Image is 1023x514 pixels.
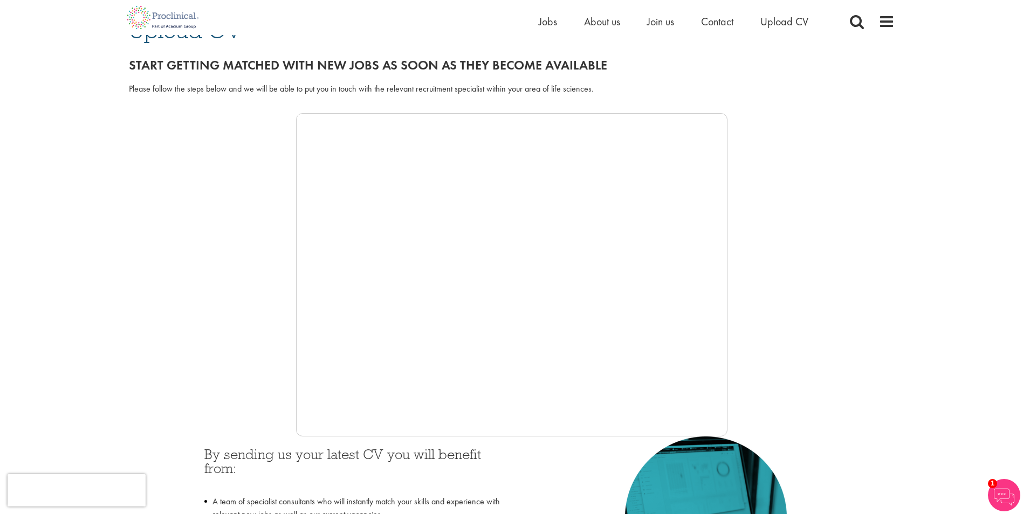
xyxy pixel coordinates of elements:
[988,479,997,488] span: 1
[988,479,1020,511] img: Chatbot
[647,15,674,29] a: Join us
[8,474,146,506] iframe: reCAPTCHA
[701,15,733,29] a: Contact
[539,15,557,29] a: Jobs
[760,15,808,29] a: Upload CV
[204,447,504,490] h3: By sending us your latest CV you will benefit from:
[129,83,895,95] div: Please follow the steps below and we will be able to put you in touch with the relevant recruitme...
[584,15,620,29] a: About us
[129,58,895,72] h2: Start getting matched with new jobs as soon as they become available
